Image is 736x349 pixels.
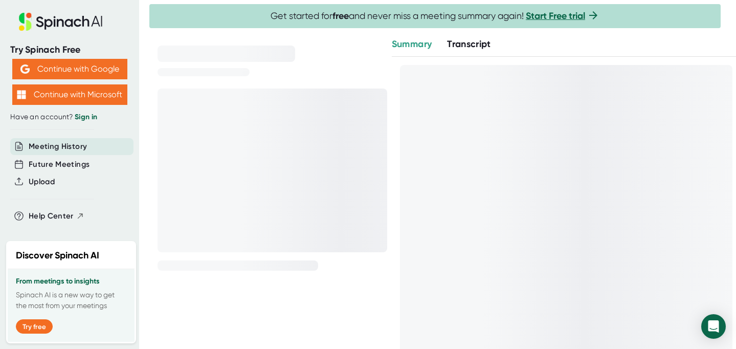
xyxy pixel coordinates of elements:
span: Help Center [29,210,74,222]
button: Upload [29,176,55,188]
span: Get started for and never miss a meeting summary again! [271,10,599,22]
span: Transcript [447,38,491,50]
a: Start Free trial [526,10,585,21]
h3: From meetings to insights [16,277,126,286]
button: Continue with Google [12,59,127,79]
button: Meeting History [29,141,87,152]
h2: Discover Spinach AI [16,249,99,263]
p: Spinach AI is a new way to get the most from your meetings [16,290,126,311]
a: Sign in [75,113,97,121]
b: free [332,10,349,21]
button: Help Center [29,210,84,222]
button: Future Meetings [29,159,90,170]
button: Summary [392,37,432,51]
img: Aehbyd4JwY73AAAAAElFTkSuQmCC [20,64,30,74]
div: Try Spinach Free [10,44,129,56]
div: Open Intercom Messenger [701,314,726,339]
div: Have an account? [10,113,129,122]
span: Summary [392,38,432,50]
button: Continue with Microsoft [12,84,127,105]
button: Transcript [447,37,491,51]
button: Try free [16,319,53,334]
